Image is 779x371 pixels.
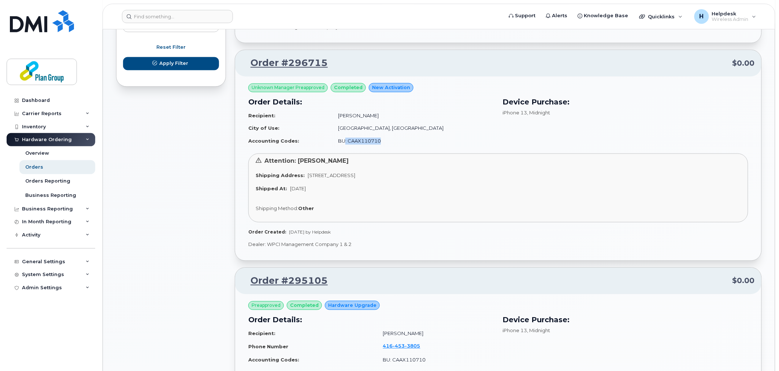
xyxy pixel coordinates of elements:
[503,110,527,116] span: iPhone 13
[328,302,376,309] span: Hardware Upgrade
[634,9,688,24] div: Quicklinks
[376,327,494,340] td: [PERSON_NAME]
[248,344,288,350] strong: Phone Number
[393,343,405,349] span: 453
[648,14,675,19] span: Quicklinks
[515,12,536,19] span: Support
[331,135,494,148] td: BU: CAAX110710
[122,10,233,23] input: Find something...
[331,122,494,135] td: [GEOGRAPHIC_DATA], [GEOGRAPHIC_DATA]
[248,357,299,363] strong: Accounting Codes:
[552,12,568,19] span: Alerts
[689,9,761,24] div: Helpdesk
[298,206,314,212] strong: Other
[503,97,749,108] h3: Device Purchase:
[159,60,188,67] span: Apply Filter
[256,173,305,179] strong: Shipping Address:
[290,186,306,192] span: [DATE]
[503,328,527,334] span: iPhone 13
[248,138,299,144] strong: Accounting Codes:
[732,58,755,69] span: $0.00
[334,84,363,91] span: completed
[405,343,420,349] span: 3805
[527,110,550,116] span: , Midnight
[248,229,286,235] strong: Order Created:
[372,84,410,91] span: New Activation
[527,328,550,334] span: , Midnight
[503,315,749,326] h3: Device Purchase:
[732,276,755,286] span: $0.00
[289,229,331,235] span: [DATE] by Helpdesk
[264,158,349,165] span: Attention: [PERSON_NAME]
[242,275,328,288] a: Order #295105
[712,11,749,16] span: Helpdesk
[242,57,328,70] a: Order #296715
[504,8,541,23] a: Support
[156,44,186,51] span: Reset Filter
[252,302,281,309] span: Preapproved
[248,113,275,119] strong: Recipient:
[584,12,628,19] span: Knowledge Base
[383,343,420,349] span: 416
[383,343,429,349] a: 4164533805
[252,85,324,91] span: Unknown Manager Preapproved
[541,8,573,23] a: Alerts
[308,173,355,179] span: [STREET_ADDRESS]
[248,125,279,131] strong: City of Use:
[256,186,287,192] strong: Shipped At:
[331,110,494,122] td: [PERSON_NAME]
[248,97,494,108] h3: Order Details:
[700,12,704,21] span: H
[123,41,219,54] button: Reset Filter
[712,16,749,22] span: Wireless Admin
[248,331,275,337] strong: Recipient:
[248,315,494,326] h3: Order Details:
[248,241,748,248] p: Dealer: WPCI Management Company 1 & 2
[290,302,319,309] span: completed
[256,206,298,212] span: Shipping Method:
[123,57,219,70] button: Apply Filter
[376,354,494,367] td: BU: CAAX110710
[573,8,634,23] a: Knowledge Base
